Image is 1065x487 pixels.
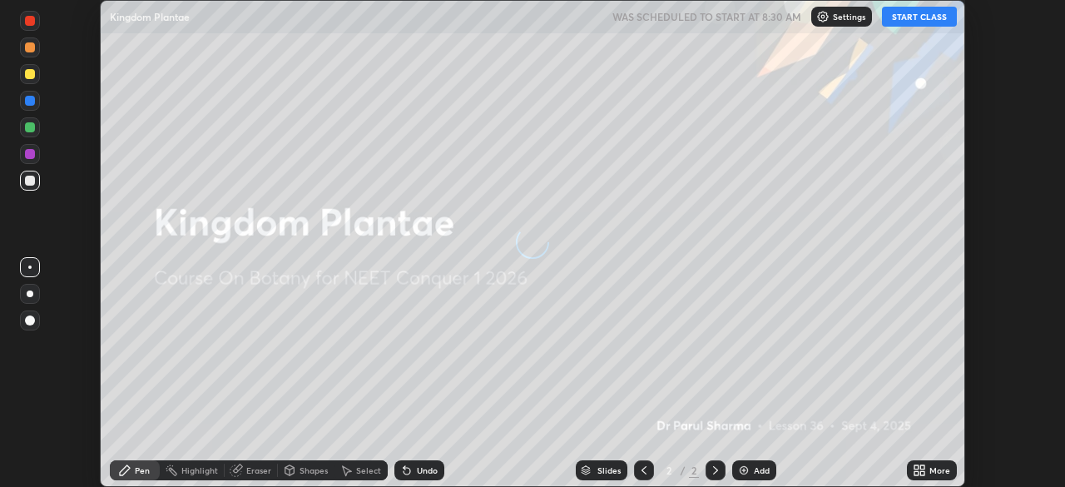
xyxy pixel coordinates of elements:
div: Shapes [300,466,328,475]
div: / [681,465,686,475]
p: Kingdom Plantae [110,10,190,23]
div: Add [754,466,770,475]
div: Slides [597,466,621,475]
img: add-slide-button [737,464,750,477]
div: More [929,466,950,475]
div: Highlight [181,466,218,475]
div: Eraser [246,466,271,475]
div: 2 [661,465,677,475]
button: START CLASS [882,7,957,27]
div: Select [356,466,381,475]
div: Undo [417,466,438,475]
div: Pen [135,466,150,475]
h5: WAS SCHEDULED TO START AT 8:30 AM [612,9,801,24]
img: class-settings-icons [816,10,830,23]
div: 2 [689,463,699,478]
p: Settings [833,12,865,21]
